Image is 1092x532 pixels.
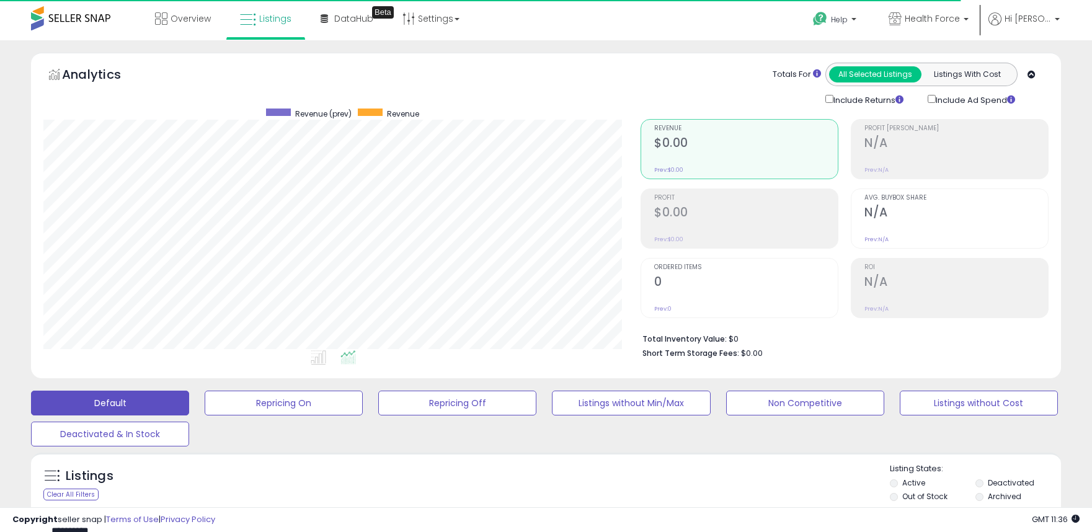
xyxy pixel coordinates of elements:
a: Privacy Policy [161,513,215,525]
label: Archived [988,491,1021,502]
button: Deactivated & In Stock [31,422,189,446]
b: Short Term Storage Fees: [642,348,739,358]
a: Help [803,2,869,40]
div: Clear All Filters [43,489,99,500]
span: Help [831,14,848,25]
div: Totals For [773,69,821,81]
span: Revenue [654,125,838,132]
span: 2025-10-6 11:36 GMT [1032,513,1080,525]
span: Revenue [387,109,419,119]
a: Hi [PERSON_NAME] [988,12,1060,40]
h2: N/A [864,205,1048,222]
h2: N/A [864,275,1048,291]
span: Revenue (prev) [295,109,352,119]
span: $0.00 [741,347,763,359]
h2: N/A [864,136,1048,153]
span: Listings [259,12,291,25]
span: Health Force [905,12,960,25]
label: Active [902,477,925,488]
small: Prev: $0.00 [654,236,683,243]
span: ROI [864,264,1048,271]
button: Listings without Min/Max [552,391,710,415]
h5: Analytics [62,66,145,86]
button: Listings With Cost [921,66,1013,82]
button: Repricing Off [378,391,536,415]
small: Prev: 0 [654,305,672,313]
button: Repricing On [205,391,363,415]
span: Overview [171,12,211,25]
span: Hi [PERSON_NAME] [1005,12,1051,25]
div: seller snap | | [12,514,215,526]
b: Total Inventory Value: [642,334,727,344]
div: Include Ad Spend [918,92,1035,107]
small: Prev: $0.00 [654,166,683,174]
h2: $0.00 [654,205,838,222]
div: Include Returns [816,92,918,107]
small: Prev: N/A [864,305,889,313]
span: Ordered Items [654,264,838,271]
li: $0 [642,330,1039,345]
span: Avg. Buybox Share [864,195,1048,202]
button: Listings without Cost [900,391,1058,415]
label: Deactivated [988,477,1034,488]
button: All Selected Listings [829,66,921,82]
strong: Copyright [12,513,58,525]
div: Tooltip anchor [372,6,394,19]
small: Prev: N/A [864,166,889,174]
a: Terms of Use [106,513,159,525]
span: Profit [654,195,838,202]
h5: Listings [66,468,113,485]
h2: $0.00 [654,136,838,153]
h2: 0 [654,275,838,291]
small: Prev: N/A [864,236,889,243]
p: Listing States: [890,463,1061,475]
span: DataHub [334,12,373,25]
label: Out of Stock [902,491,948,502]
button: Default [31,391,189,415]
button: Non Competitive [726,391,884,415]
span: Profit [PERSON_NAME] [864,125,1048,132]
i: Get Help [812,11,828,27]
